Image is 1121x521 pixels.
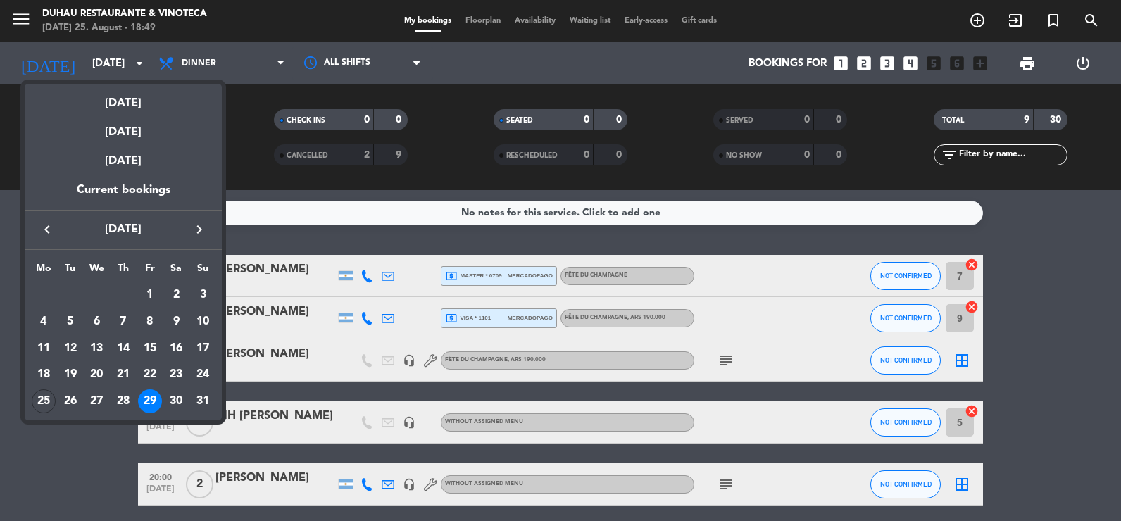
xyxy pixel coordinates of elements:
td: August 28, 2025 [110,388,137,415]
div: 28 [111,389,135,413]
td: August 13, 2025 [83,335,110,362]
td: August 7, 2025 [110,308,137,335]
div: [DATE] [25,84,222,113]
div: 4 [32,310,56,334]
td: August 11, 2025 [30,335,57,362]
div: 11 [32,337,56,360]
td: August 5, 2025 [57,308,84,335]
td: AUG [30,282,137,308]
td: August 15, 2025 [137,335,163,362]
div: 20 [84,363,108,387]
div: 3 [191,283,215,307]
div: 17 [191,337,215,360]
div: 14 [111,337,135,360]
div: [DATE] [25,113,222,142]
div: 9 [164,310,188,334]
div: 8 [138,310,162,334]
th: Thursday [110,260,137,282]
div: 21 [111,363,135,387]
div: 1 [138,283,162,307]
th: Sunday [189,260,216,282]
td: August 8, 2025 [137,308,163,335]
div: 13 [84,337,108,360]
td: August 20, 2025 [83,361,110,388]
div: 19 [58,363,82,387]
td: August 29, 2025 [137,388,163,415]
td: August 25, 2025 [30,388,57,415]
button: keyboard_arrow_left [35,220,60,239]
td: August 14, 2025 [110,335,137,362]
div: [DATE] [25,142,222,181]
td: August 4, 2025 [30,308,57,335]
th: Tuesday [57,260,84,282]
div: 7 [111,310,135,334]
th: Wednesday [83,260,110,282]
div: 25 [32,389,56,413]
td: August 12, 2025 [57,335,84,362]
i: keyboard_arrow_right [191,221,208,238]
div: 22 [138,363,162,387]
td: August 10, 2025 [189,308,216,335]
i: keyboard_arrow_left [39,221,56,238]
div: 23 [164,363,188,387]
td: August 31, 2025 [189,388,216,415]
td: August 19, 2025 [57,361,84,388]
div: 24 [191,363,215,387]
td: August 2, 2025 [163,282,190,308]
button: keyboard_arrow_right [187,220,212,239]
div: 29 [138,389,162,413]
div: 30 [164,389,188,413]
td: August 16, 2025 [163,335,190,362]
td: August 18, 2025 [30,361,57,388]
div: 10 [191,310,215,334]
td: August 6, 2025 [83,308,110,335]
td: August 22, 2025 [137,361,163,388]
span: [DATE] [60,220,187,239]
td: August 17, 2025 [189,335,216,362]
th: Monday [30,260,57,282]
div: 5 [58,310,82,334]
td: August 1, 2025 [137,282,163,308]
div: 15 [138,337,162,360]
div: 2 [164,283,188,307]
div: 12 [58,337,82,360]
td: August 24, 2025 [189,361,216,388]
div: 26 [58,389,82,413]
th: Saturday [163,260,190,282]
td: August 30, 2025 [163,388,190,415]
th: Friday [137,260,163,282]
td: August 27, 2025 [83,388,110,415]
td: August 26, 2025 [57,388,84,415]
div: 6 [84,310,108,334]
td: August 21, 2025 [110,361,137,388]
td: August 23, 2025 [163,361,190,388]
div: 16 [164,337,188,360]
div: 27 [84,389,108,413]
td: August 9, 2025 [163,308,190,335]
div: 18 [32,363,56,387]
div: 31 [191,389,215,413]
div: Current bookings [25,181,222,210]
td: August 3, 2025 [189,282,216,308]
